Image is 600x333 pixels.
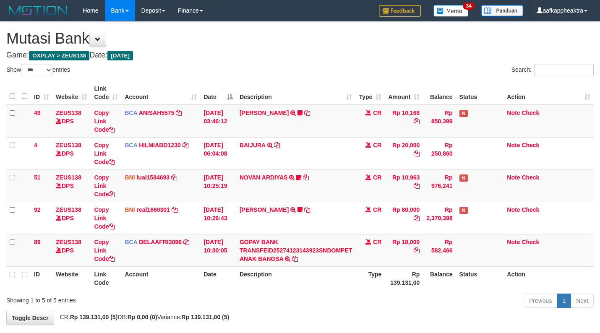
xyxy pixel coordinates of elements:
span: CR [373,109,381,116]
a: Copy Link Code [94,174,115,198]
a: ANISAH5575 [139,109,175,116]
span: CR [373,206,381,213]
a: ZEUS138 [56,174,81,181]
td: [DATE] 10:26:43 [200,202,236,234]
a: Copy BAIJURA to clipboard [274,142,280,148]
th: Type [355,266,385,290]
a: Copy GOPAY BANK TRANSFEID25274123143923SNDOMPET ANAK BANGSA to clipboard [292,255,298,262]
td: [DATE] 03:46:12 [200,105,236,138]
a: Copy Rp 20,000 to clipboard [414,150,420,157]
th: Date: activate to sort column descending [200,81,236,105]
a: Copy Link Code [94,206,115,230]
td: Rp 10,963 [385,169,423,202]
th: Website: activate to sort column ascending [52,81,91,105]
span: 89 [34,239,41,245]
h4: Game: Date: [6,51,594,60]
td: DPS [52,105,91,138]
input: Search: [534,64,594,76]
td: Rp 582,466 [423,234,456,266]
strong: Rp 139.131,00 (5) [70,314,118,320]
a: Toggle Descr [6,311,54,325]
a: Copy Link Code [94,142,115,165]
td: DPS [52,169,91,202]
a: ZEUS138 [56,239,81,245]
td: DPS [52,202,91,234]
a: Note [507,142,520,148]
strong: Rp 0,00 (0) [128,314,157,320]
span: 51 [34,174,41,181]
strong: Rp 139.131,00 (5) [182,314,230,320]
a: Copy Rp 80,000 to clipboard [414,215,420,221]
a: 1 [557,294,571,308]
th: ID: activate to sort column ascending [31,81,52,105]
a: real1660301 [136,206,170,213]
th: Rp 139.131,00 [385,266,423,290]
a: DELAAFRI3096 [139,239,182,245]
a: NOVAN ARDIYAS [240,174,288,181]
a: Copy Rp 18,000 to clipboard [414,247,420,254]
th: Account: activate to sort column ascending [121,81,200,105]
td: Rp 80,000 [385,202,423,234]
a: Check [522,239,539,245]
td: [DATE] 06:04:08 [200,137,236,169]
a: GOPAY BANK TRANSFEID25274123143923SNDOMPET ANAK BANGSA [240,239,352,262]
a: HILMIABD1230 [139,142,181,148]
th: Date [200,266,236,290]
td: Rp 976,241 [423,169,456,202]
a: Copy Link Code [94,109,115,133]
th: Link Code [91,266,121,290]
span: Has Note [459,110,468,117]
img: MOTION_logo.png [6,4,70,17]
span: 92 [34,206,41,213]
a: Copy NOVAN ARDIYAS to clipboard [303,174,309,181]
a: Copy Link Code [94,239,115,262]
span: BNI [125,174,135,181]
th: Amount: activate to sort column ascending [385,81,423,105]
select: Showentries [21,64,52,76]
td: [DATE] 10:25:19 [200,169,236,202]
a: Check [522,206,539,213]
a: Copy lual1584693 to clipboard [171,174,177,181]
span: OXPLAY > ZEUS138 [29,51,89,60]
th: Link Code: activate to sort column ascending [91,81,121,105]
th: Action: activate to sort column ascending [503,81,594,105]
a: ZEUS138 [56,109,81,116]
th: Description [236,266,355,290]
a: Copy real1660301 to clipboard [172,206,177,213]
a: Note [507,206,520,213]
span: 49 [34,109,41,116]
a: Copy ANISAH5575 to clipboard [176,109,182,116]
h1: Mutasi Bank [6,30,594,47]
span: BCA [125,142,137,148]
a: Copy DELAAFRI3096 to clipboard [183,239,189,245]
span: 4 [34,142,37,148]
th: Status [456,266,504,290]
th: Balance [423,81,456,105]
th: Balance [423,266,456,290]
a: Copy AGUSTINUS KRISTIANTO M to clipboard [304,206,310,213]
a: Check [522,109,539,116]
span: CR [373,239,381,245]
span: Has Note [459,174,468,182]
a: Note [507,174,520,181]
span: BNI [125,206,135,213]
img: Button%20Memo.svg [433,5,469,17]
div: Showing 1 to 5 of 5 entries [6,293,244,304]
a: Copy HILMIABD1230 to clipboard [183,142,188,148]
label: Show entries [6,64,70,76]
a: BAIJURA [240,142,266,148]
img: Feedback.jpg [379,5,421,17]
td: DPS [52,137,91,169]
img: panduan.png [481,5,523,16]
span: BCA [125,239,137,245]
a: Next [571,294,594,308]
td: [DATE] 10:30:05 [200,234,236,266]
th: ID [31,266,52,290]
a: [PERSON_NAME] [240,206,289,213]
label: Search: [511,64,594,76]
td: Rp 18,000 [385,234,423,266]
td: Rp 20,000 [385,137,423,169]
a: Copy Rp 10,168 to clipboard [414,118,420,125]
td: Rp 850,399 [423,105,456,138]
a: Check [522,174,539,181]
